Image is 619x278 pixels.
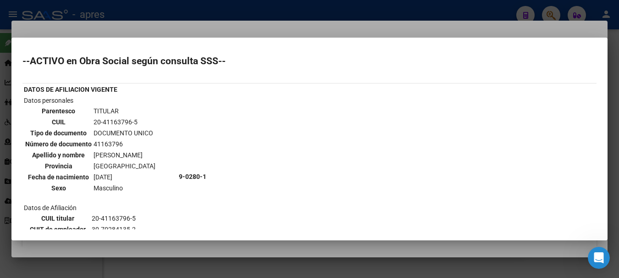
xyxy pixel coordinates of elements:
[25,183,92,193] th: Sexo
[25,213,90,223] th: CUIL titular
[25,161,92,171] th: Provincia
[93,161,156,171] td: [GEOGRAPHIC_DATA]
[25,106,92,116] th: Parentesco
[93,106,156,116] td: TITULAR
[93,172,156,182] td: [DATE]
[25,139,92,149] th: Número de documento
[22,56,597,66] h2: --ACTIVO en Obra Social según consulta SSS--
[179,173,206,180] b: 9-0280-1
[93,139,156,149] td: 41163796
[25,128,92,138] th: Tipo de documento
[25,117,92,127] th: CUIL
[93,183,156,193] td: Masculino
[91,224,176,234] td: 30-70284135-2
[23,95,177,258] td: Datos personales Datos de Afiliación
[93,150,156,160] td: [PERSON_NAME]
[93,117,156,127] td: 20-41163796-5
[588,247,610,269] iframe: Intercom live chat
[24,86,117,93] b: DATOS DE AFILIACION VIGENTE
[25,172,92,182] th: Fecha de nacimiento
[91,213,176,223] td: 20-41163796-5
[93,128,156,138] td: DOCUMENTO UNICO
[25,224,90,234] th: CUIT de empleador
[25,150,92,160] th: Apellido y nombre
